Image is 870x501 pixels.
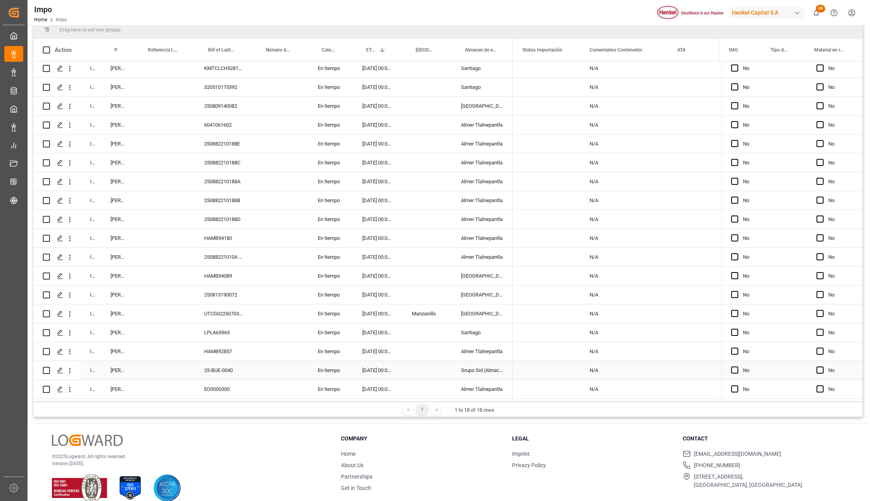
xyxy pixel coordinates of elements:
div: No [828,116,853,134]
div: Almer Tlalnepantla [452,210,513,228]
a: About Us [341,462,363,468]
div: Press SPACE to select this row. [722,248,863,267]
div: En tiempo [308,380,353,398]
div: Press SPACE to select this row. [33,323,513,342]
div: EO0000300 [195,380,253,398]
div: No [743,78,754,96]
div: 250882210188D [195,210,253,228]
span: ETA Aduana [366,47,376,53]
div: [PERSON_NAME] [101,229,135,247]
span: Material en resguardo Y/N [814,47,844,53]
h3: Legal [512,435,673,443]
div: No [743,380,754,398]
div: N/A [580,59,668,77]
div: No [743,192,754,210]
div: 6041061602 [195,116,253,134]
div: In progress [81,323,101,342]
div: 320510173392 [195,78,253,96]
div: [PERSON_NAME] [101,342,135,361]
div: In progress [81,285,101,304]
div: Press SPACE to select this row. [33,191,513,210]
div: Press SPACE to select this row. [33,134,513,153]
div: No [743,305,754,323]
div: No [743,267,754,285]
div: [DATE] 00:00:00 [353,285,402,304]
div: Press SPACE to select this row. [33,342,513,361]
img: Logward Logo [52,435,123,446]
div: N/A [580,172,668,191]
div: En tiempo [308,78,353,96]
div: No [743,135,754,153]
div: N/A [580,116,668,134]
div: [DATE] 00:00:00 [353,97,402,115]
div: [DATE] 00:00:00 [353,78,402,96]
div: Press SPACE to select this row. [722,191,863,210]
div: No [828,380,853,398]
p: © 2025 Logward. All rights reserved. [52,453,321,460]
div: Almer Tlalnepantla [452,248,513,266]
div: Press SPACE to select this row. [722,59,863,78]
div: [PERSON_NAME] [101,116,135,134]
div: Press SPACE to select this row. [722,78,863,97]
div: No [828,135,853,153]
div: [GEOGRAPHIC_DATA] [452,304,513,323]
div: [PERSON_NAME] [101,210,135,228]
div: Action [55,46,72,53]
div: Press SPACE to select this row. [722,134,863,153]
div: N/A [580,97,668,115]
div: Almer Tlalnepantla [452,134,513,153]
div: No [828,361,853,379]
div: En tiempo [308,285,353,304]
div: En tiempo [308,210,353,228]
div: Press SPACE to select this row. [722,380,863,399]
div: N/A [580,153,668,172]
div: 250813190072 [195,285,253,304]
h3: Company [341,435,502,443]
div: No [743,361,754,379]
button: Help Center [825,4,843,22]
span: Almacen de entrega [465,47,496,53]
div: [DATE] 00:00:00 [353,380,402,398]
div: No [828,210,853,228]
div: Press SPACE to select this row. [33,97,513,116]
p: Version [DATE] [52,460,321,467]
div: [PERSON_NAME] [101,285,135,304]
div: Press SPACE to select this row. [722,285,863,304]
div: Press SPACE to select this row. [722,229,863,248]
div: No [828,286,853,304]
span: 38 [816,5,825,13]
div: [PERSON_NAME] [101,304,135,323]
div: [DATE] 00:00:00 [353,172,402,191]
div: En tiempo [308,342,353,361]
div: [DATE] 00:00:00 [353,304,402,323]
div: Press SPACE to select this row. [33,153,513,172]
h3: Contact [683,435,844,443]
span: Comentarios Contenedor [590,47,642,53]
div: Press SPACE to select this row. [33,304,513,323]
div: 25-BUE-0040 [195,361,253,379]
div: No [828,59,853,77]
div: No [828,343,853,361]
div: No [828,305,853,323]
div: [PERSON_NAME] [101,380,135,398]
div: Press SPACE to select this row. [722,267,863,285]
div: HAMB94089 [195,267,253,285]
div: No [743,173,754,191]
span: Persona responsable de seguimiento [114,47,118,53]
div: [DATE] 00:00:00 [353,361,402,379]
div: No [743,324,754,342]
div: 250882210188E [195,134,253,153]
div: Impo [34,4,67,15]
div: Santiago [452,78,513,96]
div: N/A [580,210,668,228]
div: [DATE] 00:00:00 [353,267,402,285]
div: Press SPACE to select this row. [722,172,863,191]
a: Privacy Policy [512,462,546,468]
div: N/A [580,361,668,379]
a: Get in Touch [341,485,371,491]
div: HAMB92857 [195,342,253,361]
div: Press SPACE to select this row. [722,116,863,134]
span: ATA [677,47,686,53]
div: Press SPACE to select this row. [33,116,513,134]
div: En tiempo [308,59,353,77]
